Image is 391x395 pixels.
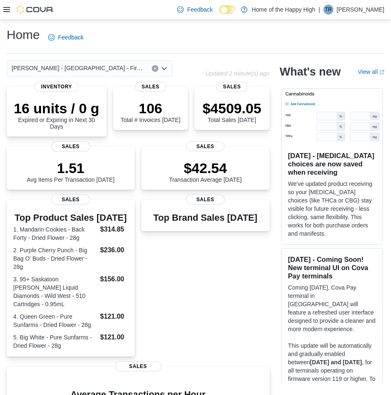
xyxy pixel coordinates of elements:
span: Sales [51,195,90,205]
button: Open list of options [161,65,168,72]
a: Feedback [45,29,87,46]
input: Dark Mode [219,5,237,14]
div: Tayler Ross [323,5,333,15]
div: Total Sales [DATE] [202,100,261,123]
dd: $236.00 [100,245,128,255]
p: 106 [121,100,180,117]
a: Feedback [174,1,216,18]
button: Clear input [152,65,158,72]
dt: 4. Queen Green - Pure Sunfarms - Dried Flower - 28g [13,312,97,329]
dd: $156.00 [100,274,128,284]
p: | [318,5,320,15]
dd: $314.85 [100,224,128,234]
p: Updated 2 minute(s) ago [205,70,269,77]
span: Inventory [34,82,79,92]
p: $42.54 [169,160,242,176]
div: Total # Invoices [DATE] [121,100,180,123]
p: [PERSON_NAME] [337,5,384,15]
h1: Home [7,27,40,43]
span: Feedback [187,5,212,14]
dt: 5. Big White - Pure Sunfarms - Dried Flower - 28g [13,333,97,350]
span: Feedback [58,33,83,41]
h3: [DATE] - Coming Soon! New terminal UI on Cova Pay terminals [288,255,376,280]
h3: Top Product Sales [DATE] [13,213,128,223]
span: Sales [51,141,90,151]
span: Sales [115,361,161,371]
p: Home of the Happy High [252,5,315,15]
span: Sales [135,82,166,92]
p: $4509.05 [202,100,261,117]
p: We've updated product receiving so your [MEDICAL_DATA] choices (like THCa or CBG) stay visible fo... [288,180,376,238]
dt: 3. 95+ Saskatoon [PERSON_NAME] Liquid Diamonds - Wild West - 510 Cartridges - 0.95mL [13,275,97,308]
img: Cova [17,5,54,14]
h3: Top Brand Sales [DATE] [153,213,257,223]
dt: 1. Mandarin Cookies - Back Forty - Dried Flower - 28g [13,225,97,242]
div: Expired or Expiring in Next 30 Days [13,100,100,130]
dd: $121.00 [100,312,128,322]
h3: [DATE] - [MEDICAL_DATA] choices are now saved when receiving [288,151,376,176]
span: Sales [216,82,248,92]
span: TR [325,5,332,15]
a: View allExternal link [358,68,384,75]
span: Sales [186,195,225,205]
div: Avg Items Per Transaction [DATE] [27,160,114,183]
svg: External link [379,70,384,75]
span: Dark Mode [219,14,220,15]
h2: What's new [279,65,340,78]
strong: [DATE] and [DATE] [310,359,362,366]
dt: 2. Purple Cherry Punch - Big Bag O' Buds - Dried Flower - 28g [13,246,97,271]
p: Coming [DATE], Cova Pay terminal in [GEOGRAPHIC_DATA] will feature a refreshed user interface des... [288,283,376,333]
span: [PERSON_NAME] - [GEOGRAPHIC_DATA] - Fire & Flower [12,63,143,73]
div: Transaction Average [DATE] [169,160,242,183]
p: 16 units / 0 g [13,100,100,117]
p: 1.51 [27,160,114,176]
dd: $121.00 [100,332,128,342]
span: Sales [186,141,225,151]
